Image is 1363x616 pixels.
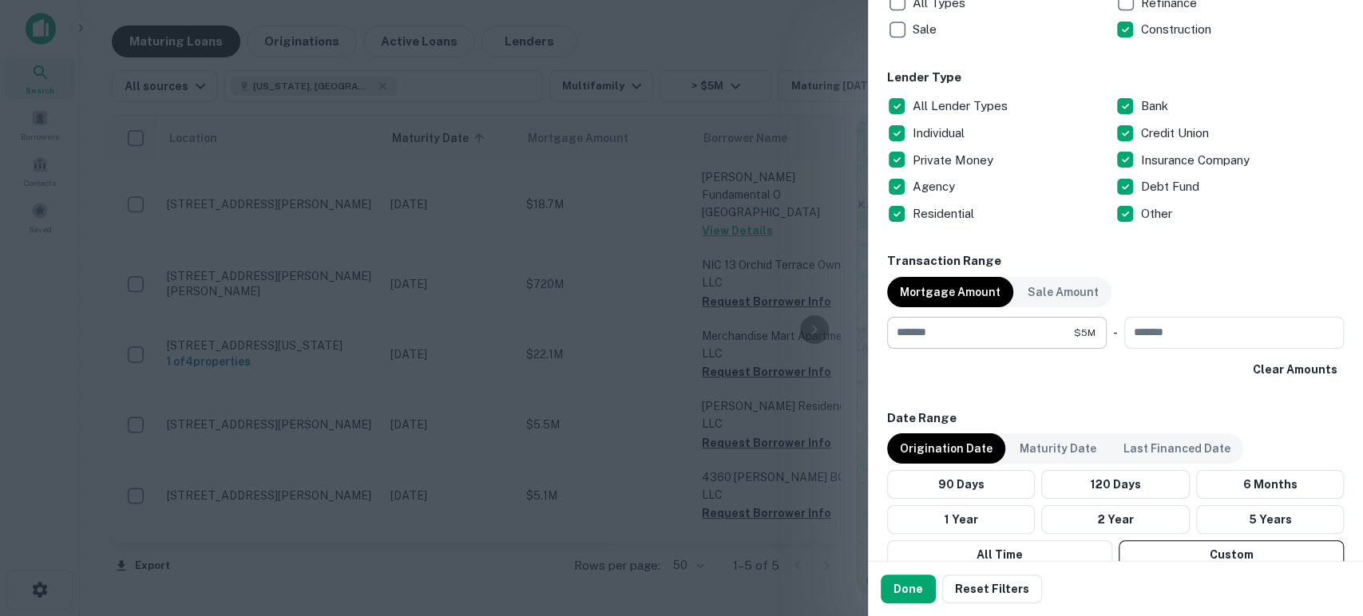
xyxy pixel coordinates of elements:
[1141,204,1175,223] p: Other
[887,69,1344,87] h6: Lender Type
[1020,440,1096,457] p: Maturity Date
[1113,317,1118,349] div: -
[913,204,977,223] p: Residential
[913,151,996,170] p: Private Money
[1196,470,1344,499] button: 6 Months
[1141,177,1203,196] p: Debt Fund
[913,124,968,143] p: Individual
[1074,326,1096,340] span: $5M
[1141,20,1214,39] p: Construction
[887,252,1344,270] h6: Transaction Range
[1246,355,1344,384] button: Clear Amounts
[1196,505,1344,534] button: 5 Years
[1123,440,1230,457] p: Last Financed Date
[887,409,1344,428] h6: Date Range
[881,575,936,603] button: Done
[1141,124,1212,143] p: Credit Union
[887,540,1112,569] button: All Time
[1028,283,1099,301] p: Sale Amount
[913,177,958,196] p: Agency
[1041,470,1189,499] button: 120 Days
[900,440,993,457] p: Origination Date
[1141,151,1253,170] p: Insurance Company
[913,20,940,39] p: Sale
[1119,540,1344,569] button: Custom
[913,97,1011,116] p: All Lender Types
[1041,505,1189,534] button: 2 Year
[942,575,1042,603] button: Reset Filters
[887,470,1035,499] button: 90 Days
[1283,488,1363,565] iframe: Chat Widget
[887,505,1035,534] button: 1 Year
[900,283,1000,301] p: Mortgage Amount
[1141,97,1171,116] p: Bank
